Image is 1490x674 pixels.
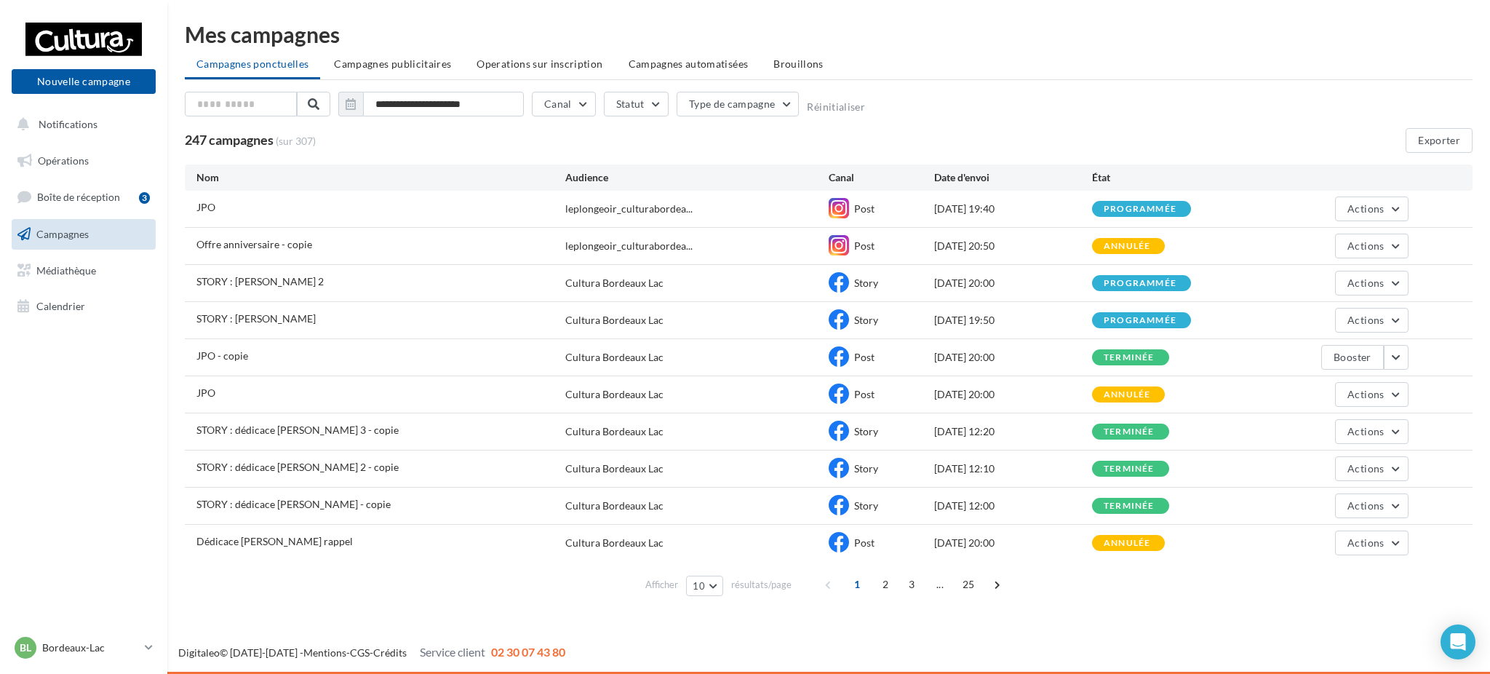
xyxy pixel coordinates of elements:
[1347,536,1384,549] span: Actions
[1335,308,1408,333] button: Actions
[9,146,159,176] a: Opérations
[1335,271,1408,296] button: Actions
[303,646,346,659] a: Mentions
[1104,279,1176,288] div: programmée
[1335,493,1408,518] button: Actions
[1104,316,1176,325] div: programmée
[1347,425,1384,437] span: Actions
[854,425,878,437] span: Story
[854,351,875,363] span: Post
[934,536,1092,550] div: [DATE] 20:00
[604,92,669,116] button: Statut
[629,58,749,70] span: Campagnes automatisées
[1104,353,1155,362] div: terminée
[196,312,316,325] span: STORY : claire McGowan
[565,461,664,476] div: Cultura Bordeaux Lac
[565,387,664,402] div: Cultura Bordeaux Lac
[934,276,1092,290] div: [DATE] 20:00
[9,181,159,213] a: Boîte de réception3
[1104,390,1150,400] div: annulée
[1335,456,1408,481] button: Actions
[934,424,1092,439] div: [DATE] 12:20
[36,263,96,276] span: Médiathèque
[196,498,391,510] span: STORY : dédicace Claire McGowan - copie
[1347,277,1384,289] span: Actions
[686,576,723,596] button: 10
[39,118,97,130] span: Notifications
[1406,128,1473,153] button: Exporter
[565,239,693,253] span: leplongeoir_culturabordea...
[565,313,664,328] div: Cultura Bordeaux Lac
[12,69,156,94] button: Nouvelle campagne
[491,645,565,659] span: 02 30 07 43 80
[1347,239,1384,252] span: Actions
[1104,427,1155,437] div: terminée
[38,154,89,167] span: Opérations
[20,641,31,655] span: BL
[1321,345,1383,370] button: Booster
[36,228,89,240] span: Campagnes
[854,314,878,326] span: Story
[934,350,1092,365] div: [DATE] 20:00
[1441,625,1475,659] div: Open Intercom Messenger
[957,573,981,596] span: 25
[854,462,878,475] span: Story
[1104,242,1150,251] div: annulée
[9,291,159,322] a: Calendrier
[565,536,664,550] div: Cultura Bordeaux Lac
[1104,539,1150,548] div: annulée
[934,202,1092,216] div: [DATE] 19:40
[731,578,792,592] span: résultats/page
[934,499,1092,513] div: [DATE] 12:00
[9,109,153,140] button: Notifications
[645,578,678,592] span: Afficher
[934,461,1092,476] div: [DATE] 12:10
[334,58,451,70] span: Campagnes publicitaires
[565,202,693,216] span: leplongeoir_culturabordea...
[1347,499,1384,512] span: Actions
[1104,464,1155,474] div: terminée
[934,239,1092,253] div: [DATE] 20:50
[829,170,934,185] div: Canal
[196,349,248,362] span: JPO - copie
[196,238,312,250] span: Offre anniversaire - copie
[1335,419,1408,444] button: Actions
[565,170,829,185] div: Audience
[854,536,875,549] span: Post
[807,101,865,113] button: Réinitialiser
[1335,234,1408,258] button: Actions
[196,535,353,547] span: Dédicace Claire McGowan rappel
[1092,170,1250,185] div: État
[12,634,156,662] a: BL Bordeaux-Lac
[854,202,875,215] span: Post
[677,92,800,116] button: Type de campagne
[196,386,215,399] span: JPO
[1335,197,1408,221] button: Actions
[178,646,565,659] span: © [DATE]-[DATE] - - -
[42,641,139,655] p: Bordeaux-Lac
[196,461,399,473] span: STORY : dédicace Claire McGowan 2 - copie
[1335,382,1408,407] button: Actions
[196,201,215,213] span: JPO
[139,192,150,204] div: 3
[565,350,664,365] div: Cultura Bordeaux Lac
[420,645,485,659] span: Service client
[185,23,1473,45] div: Mes campagnes
[565,424,664,439] div: Cultura Bordeaux Lac
[1347,314,1384,326] span: Actions
[854,388,875,400] span: Post
[276,134,316,148] span: (sur 307)
[874,573,897,596] span: 2
[196,424,399,436] span: STORY : dédicace Claire McGowan 3 - copie
[37,191,120,203] span: Boîte de réception
[1347,462,1384,475] span: Actions
[477,58,602,70] span: Operations sur inscription
[693,580,705,592] span: 10
[773,58,824,70] span: Brouillons
[845,573,869,596] span: 1
[196,170,565,185] div: Nom
[178,646,220,659] a: Digitaleo
[9,255,159,286] a: Médiathèque
[934,170,1092,185] div: Date d'envoi
[36,300,85,312] span: Calendrier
